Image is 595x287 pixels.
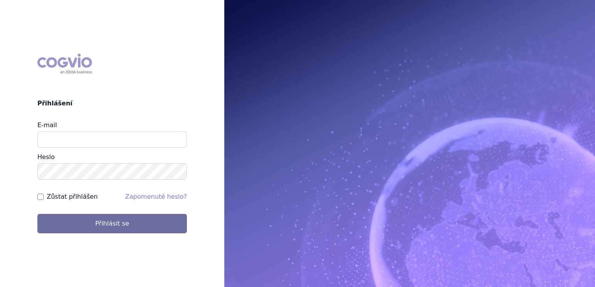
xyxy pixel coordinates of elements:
button: Přihlásit se [37,214,187,233]
label: E-mail [37,121,57,129]
a: Zapomenuté heslo? [125,193,187,200]
div: COGVIO [37,54,92,74]
h2: Přihlášení [37,99,187,108]
label: Heslo [37,153,55,161]
label: Zůstat přihlášen [47,192,98,201]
